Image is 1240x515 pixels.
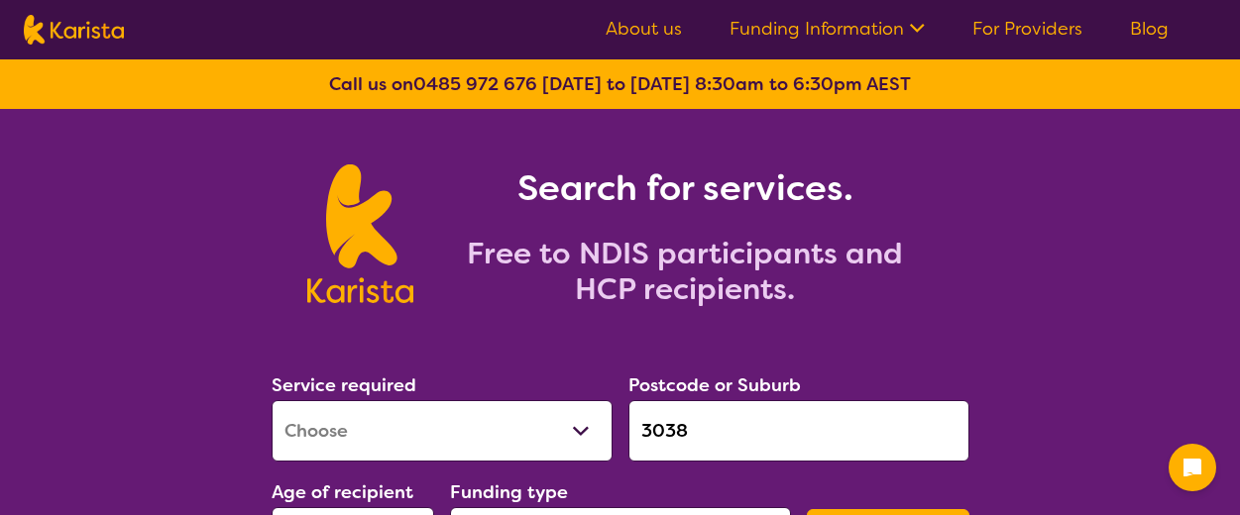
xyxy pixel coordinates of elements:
a: 0485 972 676 [413,72,537,96]
a: Funding Information [730,17,925,41]
label: Age of recipient [272,480,413,504]
input: Type [628,400,969,462]
a: For Providers [972,17,1082,41]
a: About us [606,17,682,41]
a: Blog [1130,17,1169,41]
label: Funding type [450,480,568,504]
b: Call us on [DATE] to [DATE] 8:30am to 6:30pm AEST [329,72,911,96]
h1: Search for services. [437,164,933,212]
img: Karista logo [307,164,413,303]
h2: Free to NDIS participants and HCP recipients. [437,236,933,307]
label: Service required [272,373,416,397]
label: Postcode or Suburb [628,373,801,397]
img: Karista logo [24,15,124,45]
